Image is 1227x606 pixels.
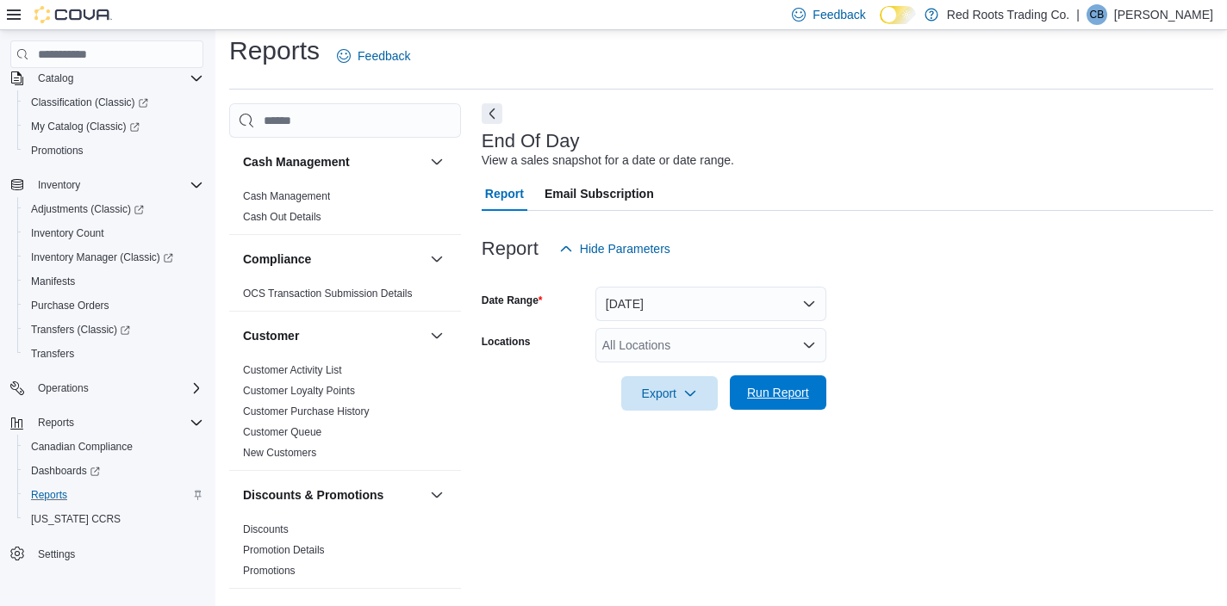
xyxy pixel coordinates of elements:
span: Promotions [243,564,296,578]
span: Transfers (Classic) [31,323,130,337]
button: Manifests [17,269,210,294]
label: Date Range [482,294,543,307]
button: Hide Parameters [552,232,677,266]
span: Transfers [24,343,203,364]
a: My Catalog (Classic) [17,114,210,139]
span: New Customers [243,446,316,460]
span: Inventory Manager (Classic) [31,250,173,264]
span: OCS Transaction Submission Details [243,287,413,300]
span: Catalog [31,68,203,89]
span: Settings [31,543,203,565]
a: Adjustments (Classic) [17,197,210,221]
span: Promotion Details [243,543,325,557]
a: Customer Queue [243,426,321,438]
span: Cash Management [243,189,330,203]
span: Classification (Classic) [31,96,148,109]
div: View a sales snapshot for a date or date range. [482,151,734,170]
button: Discounts & Promotions [243,486,423,504]
a: Customer Purchase History [243,405,370,417]
div: Cindy Burke [1087,4,1107,25]
label: Locations [482,335,531,349]
button: [US_STATE] CCRS [17,507,210,531]
span: Export [632,376,707,411]
span: Inventory Count [31,226,104,240]
span: Adjustments (Classic) [24,199,203,220]
a: Purchase Orders [24,295,116,316]
span: Adjustments (Classic) [31,202,144,216]
span: Transfers (Classic) [24,319,203,340]
button: Discounts & Promotions [427,485,447,505]
a: Feedback [330,39,417,73]
a: Dashboards [17,459,210,483]
button: Reports [3,411,210,435]
a: Manifests [24,271,82,292]
span: Customer Purchase History [243,405,370,418]
span: Inventory Manager (Classic) [24,247,203,268]
button: Inventory [31,175,87,195]
span: Cash Out Details [243,210,321,224]
div: Customer [229,360,461,470]
a: Inventory Count [24,223,111,244]
div: Discounts & Promotions [229,519,461,588]
a: Settings [31,544,82,565]
span: Inventory Count [24,223,203,244]
a: Cash Management [243,190,330,202]
span: [US_STATE] CCRS [31,512,121,526]
img: Cova [34,6,112,23]
a: Transfers [24,343,81,364]
h3: Cash Management [243,153,350,170]
span: Catalog [38,71,73,85]
a: Promotions [24,140,90,161]
button: Export [621,376,718,411]
span: Manifests [31,275,75,288]
span: My Catalog (Classic) [24,116,203,137]
span: Manifests [24,271,203,292]
button: Reports [31,412,81,433]
span: Reports [24,485,203,505]
span: Canadian Compliance [31,440,133,454]
p: [PERSON_NAME] [1114,4,1213,25]
p: Red Roots Trading Co. [947,4,1069,25]
a: Promotions [243,565,296,577]
span: Discounts [243,523,289,536]
span: Transfers [31,347,74,361]
a: Inventory Manager (Classic) [24,247,180,268]
a: Customer Loyalty Points [243,385,355,397]
a: [US_STATE] CCRS [24,509,128,529]
a: Adjustments (Classic) [24,199,151,220]
span: Email Subscription [545,176,654,211]
h1: Reports [229,34,320,68]
button: Catalog [3,66,210,90]
h3: Customer [243,327,299,344]
button: [DATE] [595,287,826,321]
span: Dashboards [24,461,203,481]
a: OCS Transaction Submission Details [243,288,413,300]
a: Cash Out Details [243,211,321,223]
span: My Catalog (Classic) [31,120,140,133]
span: Canadian Compliance [24,436,203,457]
button: Open list of options [802,338,816,352]
h3: Report [482,238,539,259]
span: Inventory [38,178,80,192]
span: Operations [31,378,203,399]
span: Reports [31,488,67,502]
button: Operations [31,378,96,399]
span: CB [1090,4,1105,25]
span: Hide Parameters [580,240,670,257]
span: Report [485,176,524,211]
span: Purchase Orders [24,295,203,316]
span: Washington CCRS [24,509,203,529]
p: | [1076,4,1080,25]
h3: Discounts & Promotions [243,486,383,504]
button: Purchase Orders [17,294,210,318]
button: Run Report [730,375,826,410]
button: Transfers [17,342,210,366]
button: Reports [17,483,210,507]
div: Cash Management [229,186,461,234]
span: Run Report [747,384,809,401]
span: Operations [38,381,89,395]
a: Classification (Classic) [17,90,210,114]
a: Transfers (Classic) [17,318,210,342]
h3: Compliance [243,250,311,268]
